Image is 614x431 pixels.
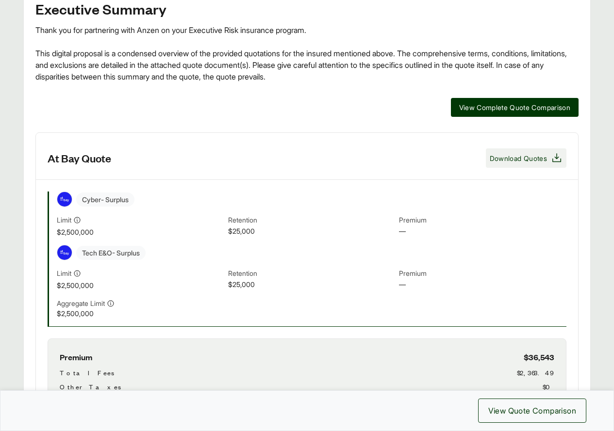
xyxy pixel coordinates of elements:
span: Other Taxes [60,382,121,392]
span: Retention [228,268,396,279]
span: $2,500,000 [57,227,224,237]
span: Aggregate Limit [57,298,105,308]
span: Premium [60,351,92,364]
span: $2,500,000 [57,308,224,319]
button: View Complete Quote Comparison [451,98,579,117]
span: $2,500,000 [57,280,224,290]
span: Cyber - Surplus [76,192,134,207]
span: Download Quotes [490,153,547,163]
span: $0 [543,382,554,392]
span: $36,543 [524,351,554,364]
span: — [399,226,566,237]
span: Limit [57,268,71,278]
span: Premium [399,215,566,226]
h3: At Bay Quote [48,151,111,165]
div: Thank you for partnering with Anzen on your Executive Risk insurance program. This digital propos... [35,24,579,82]
img: At-Bay [57,192,72,207]
span: $2,363.49 [517,367,554,378]
h2: Executive Summary [35,1,579,16]
span: Limit [57,215,71,225]
span: $25,000 [228,279,396,290]
span: Tech E&O - Surplus [76,246,146,260]
span: $25,000 [228,226,396,237]
button: View Quote Comparison [478,399,586,423]
span: Retention [228,215,396,226]
span: Premium [399,268,566,279]
span: View Quote Comparison [488,405,576,416]
span: View Complete Quote Comparison [459,102,571,112]
span: — [399,279,566,290]
button: Download Quotes [486,148,566,168]
img: At-Bay [57,245,72,260]
span: Total Fees [60,367,114,378]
